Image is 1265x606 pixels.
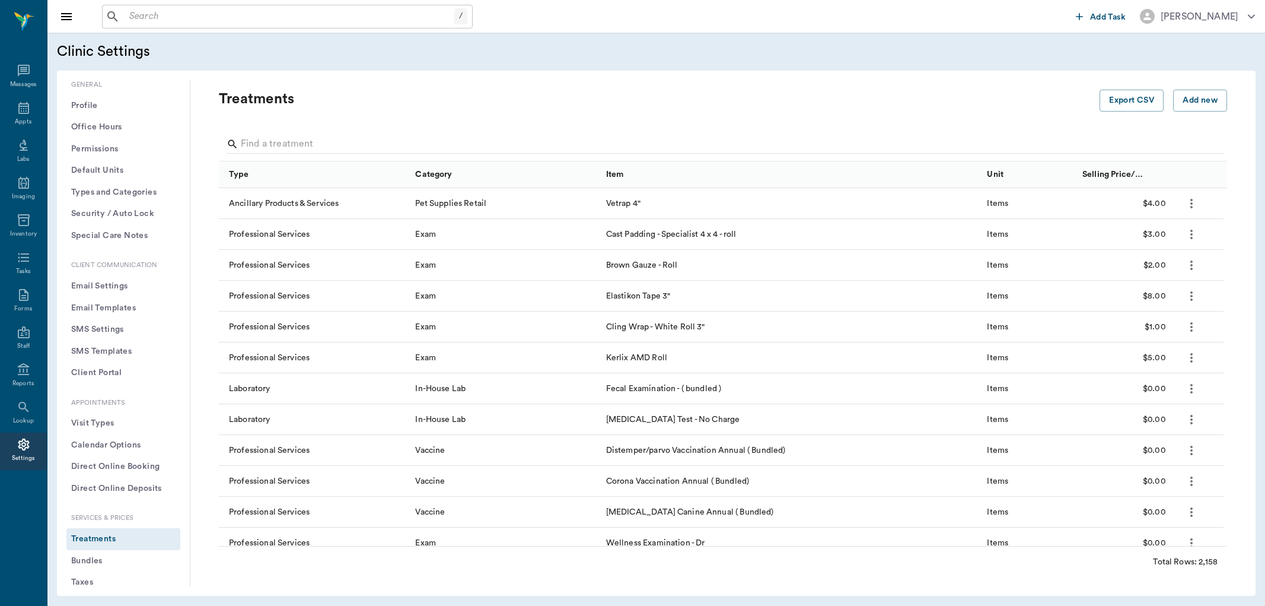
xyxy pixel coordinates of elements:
[57,42,368,61] h5: Clinic Settings
[600,497,982,528] div: [MEDICAL_DATA] Canine Annual ( Bundled)
[600,404,982,435] div: [MEDICAL_DATA] Test - No Charge
[229,475,310,487] div: Professional Services
[1076,373,1172,404] div: $0.00
[1181,471,1202,491] button: more
[219,90,753,109] p: Treatments
[600,219,982,250] div: Cast Padding - Specialist 4 x 4 - roll
[66,362,180,384] button: Client Portal
[981,161,1076,188] div: Unit
[1161,9,1238,24] div: [PERSON_NAME]
[987,383,1008,395] div: Items
[125,8,454,25] input: Search
[241,135,1207,154] input: Find a treatment
[987,445,1008,456] div: Items
[17,342,30,351] div: Staff
[1181,317,1202,337] button: more
[1082,158,1145,191] div: Selling Price/Unit
[1181,348,1202,368] button: more
[409,161,600,188] div: Category
[415,506,445,518] div: Vaccine
[1076,250,1172,281] div: $2.00
[229,290,310,302] div: Professional Services
[14,304,32,313] div: Forms
[66,550,180,572] button: Bundles
[1076,528,1172,559] div: $0.00
[415,259,436,271] div: Exam
[1076,435,1172,466] div: $0.00
[13,417,34,426] div: Lookup
[1181,379,1202,399] button: more
[1076,219,1172,250] div: $3.00
[55,5,78,28] button: Close drawer
[229,506,310,518] div: Professional Services
[987,321,1008,333] div: Items
[66,275,180,297] button: Email Settings
[626,166,643,183] button: Sort
[600,188,982,219] div: Vetrap 4"
[987,259,1008,271] div: Items
[415,229,436,240] div: Exam
[1181,255,1202,275] button: more
[12,454,36,463] div: Settings
[229,445,310,456] div: Professional Services
[227,135,1225,156] div: Search
[600,528,982,559] div: Wellness Examination - Dr
[415,383,466,395] div: In-House Lab
[66,478,180,500] button: Direct Online Deposits
[987,158,1003,191] div: Unit
[229,352,310,364] div: Professional Services
[1076,281,1172,312] div: $8.00
[600,281,982,312] div: Elastikon Tape 3"
[600,342,982,373] div: Kerlix AMD Roll
[66,513,180,523] p: Services & Prices
[600,466,982,497] div: Corona Vaccination Annual ( Bundled)
[66,572,180,594] button: Taxes
[1076,161,1172,188] div: Selling Price/Unit
[252,166,269,183] button: Sort
[15,118,31,126] div: Appts
[66,80,180,90] p: General
[12,192,35,201] div: Imaging
[606,158,624,191] div: Item
[600,161,982,188] div: Item
[1181,224,1202,245] button: more
[219,161,409,188] div: Type
[229,229,310,240] div: Professional Services
[229,259,310,271] div: Professional Services
[1148,166,1164,183] button: Sort
[415,198,486,210] div: Pet Supplies Retail
[1076,404,1172,435] div: $0.00
[66,398,180,408] p: Appointments
[1181,440,1202,461] button: more
[415,321,436,333] div: Exam
[10,230,37,239] div: Inventory
[1181,286,1202,306] button: more
[66,434,180,456] button: Calendar Options
[229,537,310,549] div: Professional Services
[66,182,180,204] button: Types and Categories
[987,290,1008,302] div: Items
[415,290,436,302] div: Exam
[415,475,445,487] div: Vaccine
[1173,90,1227,112] button: Add new
[415,537,436,549] div: Exam
[1076,466,1172,497] div: $0.00
[66,456,180,478] button: Direct Online Booking
[1153,556,1218,568] div: Total Rows: 2,158
[66,261,180,271] p: Client Communication
[66,160,180,182] button: Default Units
[16,267,31,276] div: Tasks
[229,414,270,426] div: Laboratory
[987,352,1008,364] div: Items
[1181,166,1197,183] button: Sort
[10,80,37,89] div: Messages
[987,506,1008,518] div: Items
[66,413,180,434] button: Visit Types
[66,341,180,363] button: SMS Templates
[1071,5,1130,27] button: Add Task
[987,537,1008,549] div: Items
[1076,312,1172,342] div: $1.00
[1181,533,1202,553] button: more
[17,155,30,164] div: Labs
[1006,166,1023,183] button: Sort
